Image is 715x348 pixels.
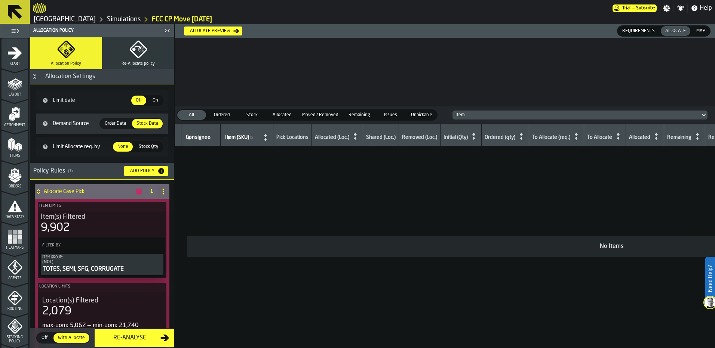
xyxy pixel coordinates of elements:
div: thumb [132,119,163,128]
div: Allocated [629,134,650,142]
span: None [114,143,131,150]
span: Remaining [346,112,373,118]
div: stat-Item(s) Filtered [38,211,166,236]
span: Start [1,62,28,66]
li: menu Data Stats [1,192,28,221]
label: button-switch-multi-Requirements [617,25,660,37]
span: Orders [1,184,28,189]
label: Location Limits [38,283,166,290]
div: Item Group: [42,255,162,260]
div: thumb [661,26,690,36]
li: menu Orders [1,161,28,191]
div: thumb [148,96,163,105]
span: label [225,134,249,140]
span: Subscribe [636,6,655,11]
div: PolicyFilterItem-Item Group [41,254,163,275]
span: Limit Allocate req. by [51,144,112,150]
div: Remaining [667,134,691,142]
label: button-switch-multi-All [177,109,207,121]
label: Item Limits [38,202,166,210]
button: button- [136,189,142,195]
label: button-toggle-Toggle Full Menu [1,26,28,36]
span: Stacking Policy [1,335,28,344]
div: Removed (Loc.) [402,134,437,142]
label: button-switch-multi-Remaining [343,109,375,121]
label: button-toggle-Help [688,4,715,13]
label: button-switch-multi-Ordered [207,109,237,121]
h4: Allocate Case Pick [44,189,135,195]
span: Unpickable [408,112,435,118]
div: Allocation Settings [41,72,99,81]
div: Policy Rules [33,167,118,175]
span: Item(s) Filtered [41,213,85,221]
span: Stock Data [134,120,161,127]
li: menu Layout [1,69,28,99]
label: button-switch-multi-Unpickable [406,109,438,121]
button: Button-Allocation Settings-open [30,74,39,80]
header: Allocation Policy [30,24,174,37]
label: button-switch-multi-Stock Data [131,118,163,129]
span: Allocate [662,28,689,34]
div: DropdownMenuValue-item [449,111,711,119]
label: button-toggle-Notifications [674,4,687,12]
span: Limit date [51,97,131,103]
div: Title [41,213,163,221]
nav: Breadcrumb [33,15,712,24]
span: Off [39,335,50,341]
div: Title [42,296,162,305]
a: link-to-/wh/i/b8e8645a-5c77-43f4-8135-27e3a4d97801 [107,15,141,24]
div: thumb [692,26,710,36]
label: button-switch-multi-Moved / Removed [297,109,343,121]
span: Allocated [269,112,295,118]
div: thumb [113,142,133,152]
li: menu Items [1,130,28,160]
a: link-to-/wh/i/b8e8645a-5c77-43f4-8135-27e3a4d97801 [34,15,96,24]
div: thumb [53,333,89,343]
div: Shared (Loc.) [366,134,396,142]
div: thumb [131,96,146,105]
li: menu Assignment [1,100,28,130]
div: To Allocate [587,134,612,142]
h3: title-section-[object Object] [30,163,174,180]
span: Agents [1,276,28,280]
label: button-switch-multi-On [147,95,163,106]
span: Map [693,28,708,34]
button: button-Allocate preview [184,27,242,35]
a: logo-header [33,1,46,15]
div: thumb [100,119,131,128]
label: button-switch-multi-Allocate [660,25,691,37]
div: Initial (Qty) [444,134,468,142]
label: button-switch-multi-Map [691,25,711,37]
label: button-toggle-Settings [660,4,673,12]
span: Routing [1,307,28,311]
label: button-switch-multi-Allocated [267,109,297,121]
button: button-Add Policy [124,166,168,176]
div: thumb [298,110,343,120]
div: thumb [376,110,405,120]
span: Stock Qty [136,143,161,150]
div: thumb [268,110,297,120]
button: Item Group:(NOT)TOTES, SEMI, SFG, CORRUGATE [41,254,163,275]
div: To Allocate (req.) [532,134,570,142]
div: 2,079 [42,305,71,318]
div: thumb [208,110,236,120]
span: Assignment [1,123,28,127]
div: Allocation Policy [32,28,162,33]
label: Filter By [41,242,150,249]
label: button-switch-multi-Off [36,332,53,344]
li: menu Stacking Policy [1,314,28,344]
label: button-switch-multi-With Allocate [53,332,90,344]
label: button-switch-multi-Off [131,95,147,106]
div: thumb [237,110,266,120]
div: thumb [406,110,437,120]
span: Issues [378,112,403,118]
span: ( 1 ) [68,168,73,173]
span: Stock [239,112,265,118]
span: Heatmaps [1,246,28,250]
input: label [224,133,260,143]
span: Items [1,154,28,158]
div: Allocate Case Pick [35,184,142,199]
li: menu Routing [1,283,28,313]
label: button-switch-multi-None [112,141,134,152]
